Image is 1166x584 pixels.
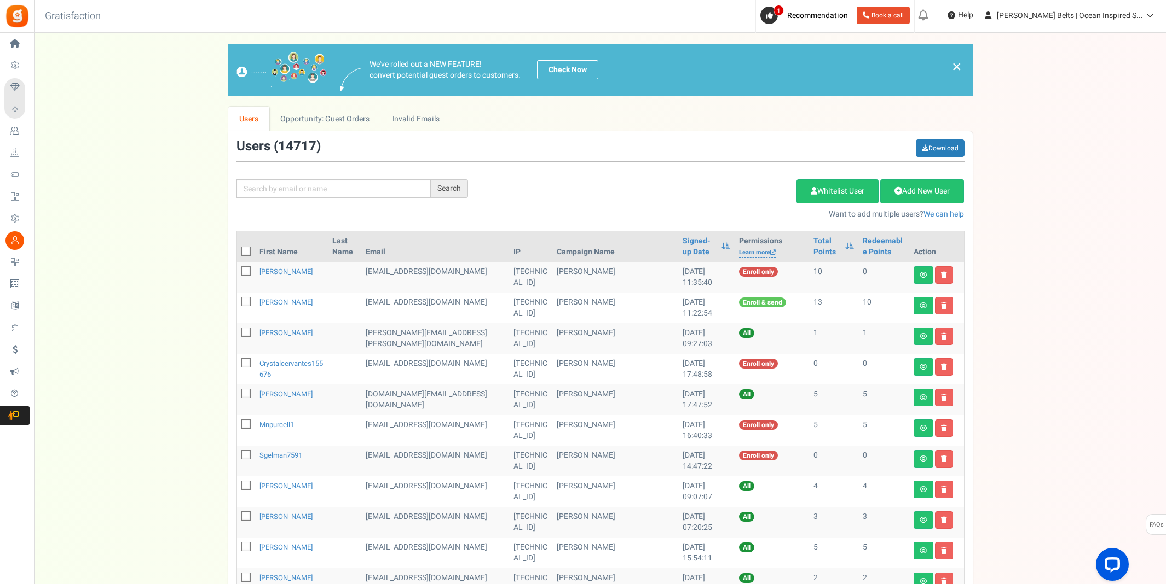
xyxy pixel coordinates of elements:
i: Delete user [941,455,947,462]
td: [PERSON_NAME] [552,293,678,323]
td: [PERSON_NAME] [552,384,678,415]
span: [PERSON_NAME] Belts | Ocean Inspired S... [997,10,1143,21]
i: View details [920,333,927,340]
a: sgelman7591 [259,450,302,460]
span: Enroll only [739,420,778,430]
td: 4 [809,476,858,507]
img: images [236,52,327,87]
span: Enroll only [739,359,778,369]
td: 10 [858,293,909,323]
span: FAQs [1149,515,1164,535]
a: Opportunity: Guest Orders [269,107,380,131]
td: [TECHNICAL_ID] [509,507,552,538]
span: 1 [774,5,784,16]
td: [DATE] 09:27:03 [678,323,734,354]
td: [TECHNICAL_ID] [509,476,552,507]
td: 13 [809,293,858,323]
a: crystalcervantes155676 [259,358,323,379]
td: [TECHNICAL_ID] [509,446,552,476]
span: Enroll only [739,267,778,277]
td: General [361,446,510,476]
td: [PERSON_NAME] [552,323,678,354]
a: Add New User [880,179,964,203]
span: Recommendation [787,10,848,21]
td: [PERSON_NAME] [552,262,678,293]
i: View details [920,272,927,278]
a: 1 Recommendation [760,7,852,24]
td: 5 [809,384,858,415]
span: All [739,542,754,552]
span: Enroll only [739,451,778,460]
td: 5 [809,538,858,568]
td: 4 [858,476,909,507]
i: Delete user [941,272,947,278]
span: Help [955,10,973,21]
h3: Users ( ) [236,139,321,154]
th: Permissions [735,231,809,262]
a: Learn more [739,248,776,258]
a: Help [943,7,978,24]
h3: Gratisfaction [33,5,113,27]
span: All [739,389,754,399]
td: [PERSON_NAME] [552,507,678,538]
a: Whitelist User [796,179,879,203]
td: 0 [858,446,909,476]
i: View details [920,302,927,309]
td: [DATE] 16:40:33 [678,415,734,446]
i: View details [920,547,927,554]
td: General [361,262,510,293]
td: [PERSON_NAME] [552,446,678,476]
i: Delete user [941,394,947,401]
i: Delete user [941,486,947,493]
td: [DATE] 17:47:52 [678,384,734,415]
td: 0 [858,262,909,293]
a: Users [228,107,270,131]
td: [TECHNICAL_ID] [509,538,552,568]
th: Action [909,231,964,262]
td: [TECHNICAL_ID] [509,293,552,323]
td: [DATE] 11:35:40 [678,262,734,293]
td: 5 [809,415,858,446]
a: Book a call [857,7,910,24]
a: [PERSON_NAME] [259,511,313,522]
td: [PERSON_NAME][EMAIL_ADDRESS][PERSON_NAME][DOMAIN_NAME] [361,323,510,354]
td: [TECHNICAL_ID] [509,384,552,415]
a: Download [916,139,965,157]
a: Redeemable Points [863,236,905,258]
td: [DATE] 14:47:22 [678,446,734,476]
td: [DOMAIN_NAME][EMAIL_ADDRESS][DOMAIN_NAME] [361,384,510,415]
td: [TECHNICAL_ID] [509,323,552,354]
td: General [361,293,510,323]
i: View details [920,486,927,493]
td: 1 [858,323,909,354]
i: View details [920,394,927,401]
td: 5 [858,415,909,446]
td: [PERSON_NAME] [552,415,678,446]
i: Delete user [941,517,947,523]
td: [DATE] 07:20:25 [678,507,734,538]
input: Search by email or name [236,179,431,198]
a: [PERSON_NAME] [259,297,313,307]
td: 3 [858,507,909,538]
td: [DATE] 11:22:54 [678,293,734,323]
td: [TECHNICAL_ID] [509,262,552,293]
i: Delete user [941,333,947,340]
a: mnpurcell1 [259,419,294,430]
td: [DATE] 17:48:58 [678,354,734,384]
i: Delete user [941,425,947,431]
a: [PERSON_NAME] [259,542,313,552]
td: 0 [809,354,858,384]
a: Total Points [813,236,840,258]
th: First Name [255,231,328,262]
p: Want to add multiple users? [484,209,965,220]
a: Signed-up Date [683,236,715,258]
i: Delete user [941,302,947,309]
td: General [361,415,510,446]
a: Check Now [537,60,598,79]
i: View details [920,455,927,462]
a: We can help [923,208,964,220]
td: 0 [858,354,909,384]
td: 5 [858,538,909,568]
td: [PERSON_NAME] [552,354,678,384]
a: Invalid Emails [381,107,451,131]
